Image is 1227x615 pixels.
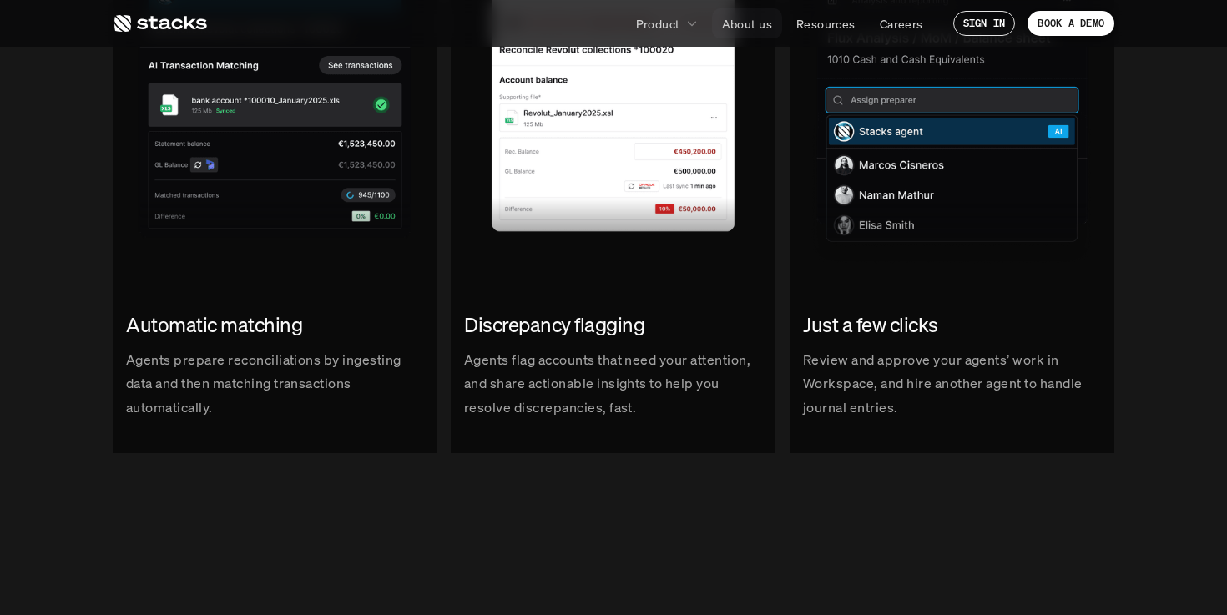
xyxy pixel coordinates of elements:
[464,311,762,340] h2: Discrepancy flagging
[126,311,424,340] h2: Automatic matching
[722,15,772,33] p: About us
[786,8,866,38] a: Resources
[636,15,680,33] p: Product
[880,15,923,33] p: Careers
[1038,18,1104,29] p: BOOK A DEMO
[953,11,1016,36] a: SIGN IN
[1028,11,1114,36] a: BOOK A DEMO
[803,347,1101,419] p: Review and approve your agents’ work in Workspace, and hire another agent to handle journal entries.
[126,347,424,419] p: Agents prepare reconciliations by ingesting data and then matching transactions automatically.
[803,311,1101,340] h2: Just a few clicks
[464,347,762,419] p: Agents flag accounts that need your attention, and share actionable insights to help you resolve ...
[963,18,1006,29] p: SIGN IN
[712,8,782,38] a: About us
[197,318,270,330] a: Privacy Policy
[870,8,933,38] a: Careers
[796,15,856,33] p: Resources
